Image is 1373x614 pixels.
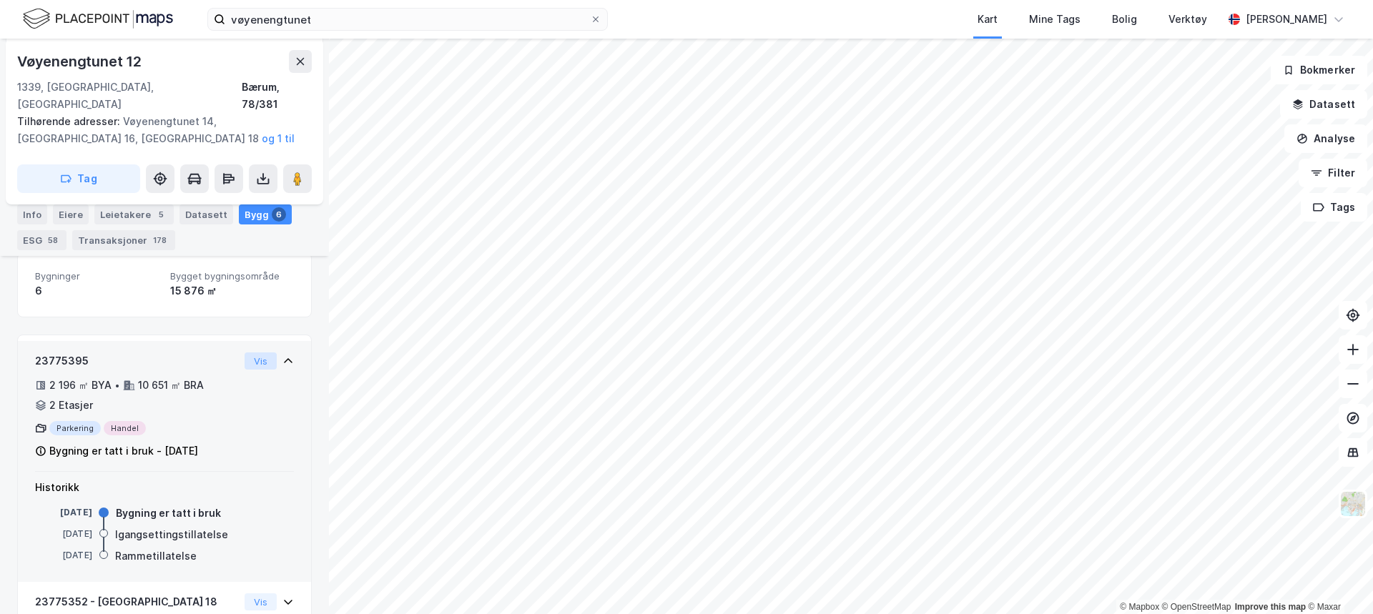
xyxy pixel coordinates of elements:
[1246,11,1327,28] div: [PERSON_NAME]
[978,11,998,28] div: Kart
[1299,159,1367,187] button: Filter
[17,113,300,147] div: Vøyenengtunet 14, [GEOGRAPHIC_DATA] 16, [GEOGRAPHIC_DATA] 18
[242,79,312,113] div: Bærum, 78/381
[179,204,233,224] div: Datasett
[35,528,92,540] div: [DATE]
[239,204,292,224] div: Bygg
[45,233,61,247] div: 58
[35,352,239,370] div: 23775395
[35,270,159,282] span: Bygninger
[1280,90,1367,119] button: Datasett
[245,352,277,370] button: Vis
[35,549,92,562] div: [DATE]
[114,380,120,391] div: •
[116,505,221,522] div: Bygning er tatt i bruk
[115,548,197,565] div: Rammetillatelse
[1168,11,1207,28] div: Verktøy
[1120,602,1159,612] a: Mapbox
[17,115,123,127] span: Tilhørende adresser:
[94,204,174,224] div: Leietakere
[35,593,239,610] div: 23775352 - [GEOGRAPHIC_DATA] 18
[170,282,294,299] div: 15 876 ㎡
[1301,545,1373,614] iframe: Chat Widget
[35,479,294,496] div: Historikk
[150,233,169,247] div: 178
[170,270,294,282] span: Bygget bygningsområde
[17,164,140,193] button: Tag
[272,207,286,222] div: 6
[49,442,198,460] div: Bygning er tatt i bruk - [DATE]
[1271,56,1367,84] button: Bokmerker
[53,204,89,224] div: Eiere
[1235,602,1306,612] a: Improve this map
[1339,490,1367,518] img: Z
[17,79,242,113] div: 1339, [GEOGRAPHIC_DATA], [GEOGRAPHIC_DATA]
[138,377,204,394] div: 10 651 ㎡ BRA
[17,50,144,73] div: Vøyenengtunet 12
[154,207,168,222] div: 5
[225,9,590,30] input: Søk på adresse, matrikkel, gårdeiere, leietakere eller personer
[17,230,67,250] div: ESG
[1284,124,1367,153] button: Analyse
[1162,602,1231,612] a: OpenStreetMap
[35,282,159,299] div: 6
[49,377,112,394] div: 2 196 ㎡ BYA
[1029,11,1081,28] div: Mine Tags
[35,506,92,519] div: [DATE]
[17,204,47,224] div: Info
[245,593,277,610] button: Vis
[1112,11,1137,28] div: Bolig
[1301,193,1367,222] button: Tags
[23,6,173,31] img: logo.f888ab2527a4732fd821a326f86c7f29.svg
[115,526,228,543] div: Igangsettingstillatelse
[72,230,175,250] div: Transaksjoner
[49,397,93,414] div: 2 Etasjer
